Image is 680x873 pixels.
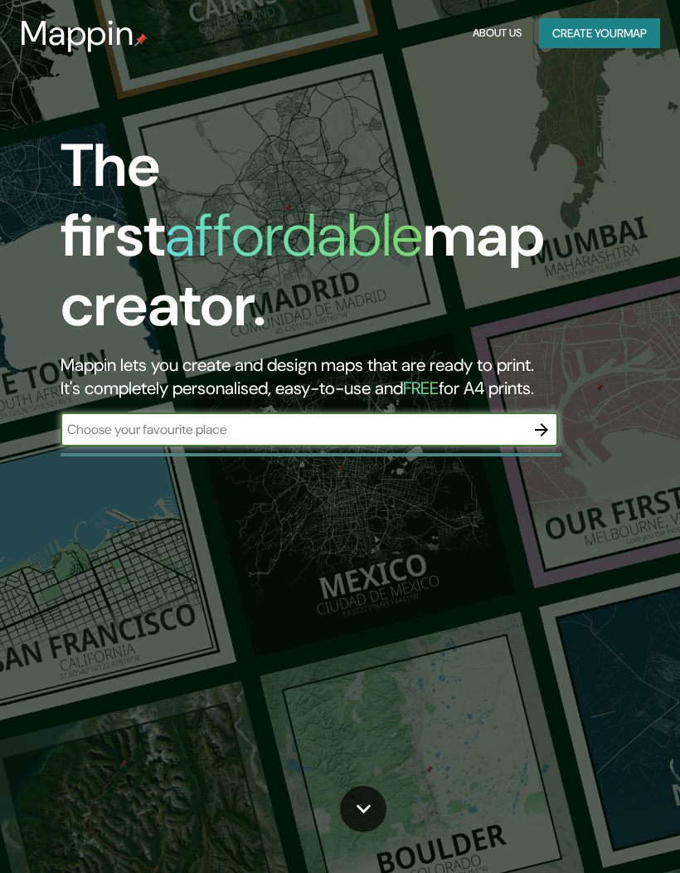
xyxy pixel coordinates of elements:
[134,33,148,46] img: mappin-pin
[165,197,423,274] h1: affordable
[469,18,526,49] button: About Us
[403,377,439,400] h5: FREE
[61,354,605,400] h2: Mappin lets you create and design maps that are ready to print. It's completely personalised, eas...
[61,420,525,439] input: Choose your favourite place
[20,13,134,53] h3: Mappin
[61,131,605,354] h1: The first map creator.
[539,18,660,49] button: Create yourmap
